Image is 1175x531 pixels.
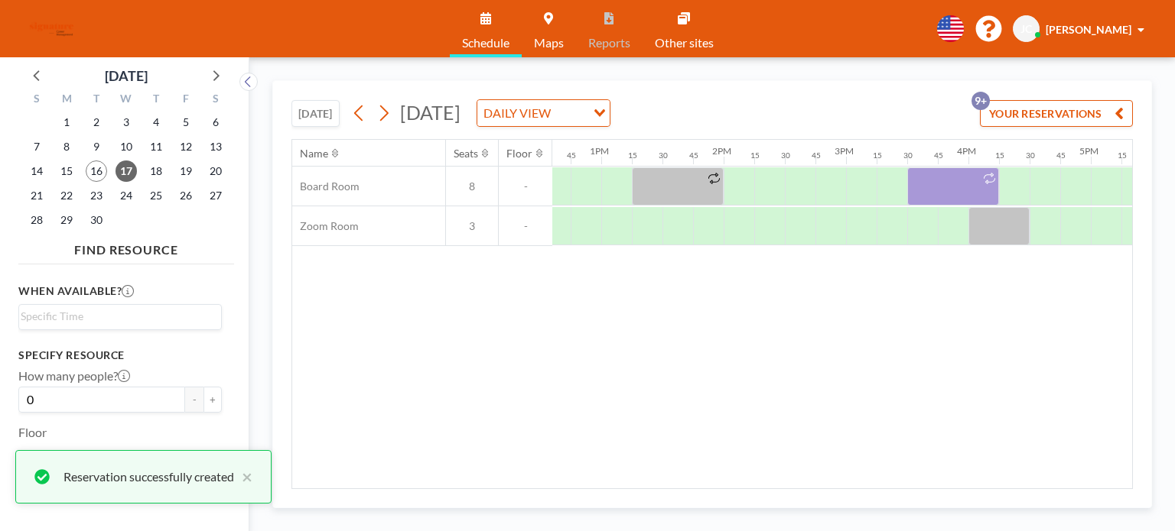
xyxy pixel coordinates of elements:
div: T [141,90,171,110]
div: 30 [659,151,668,160]
span: Sunday, September 7, 2025 [26,136,47,157]
div: Floor [506,147,532,160]
span: Thursday, September 4, 2025 [145,112,167,133]
span: Saturday, September 27, 2025 [205,185,226,206]
div: Search for option [477,100,610,126]
div: 5PM [1079,145,1099,157]
button: YOUR RESERVATIONS9+ [980,100,1133,127]
span: Wednesday, September 10, 2025 [116,136,137,157]
div: 45 [934,151,943,160]
span: Wednesday, September 17, 2025 [116,160,137,182]
span: Sunday, September 21, 2025 [26,185,47,206]
label: How many people? [18,368,130,384]
span: Monday, September 22, 2025 [56,185,77,206]
div: M [52,90,82,110]
h4: FIND RESOURCE [18,236,234,257]
span: Tuesday, September 9, 2025 [86,136,107,157]
label: Floor [18,425,47,440]
span: Schedule [462,37,509,49]
span: Monday, September 8, 2025 [56,136,77,157]
div: 45 [689,151,698,160]
div: Seats [454,147,478,160]
span: Friday, September 19, 2025 [175,160,197,182]
span: 8 [446,180,498,193]
div: [DATE] [105,65,148,86]
span: Friday, September 12, 2025 [175,136,197,157]
span: Saturday, September 13, 2025 [205,136,226,157]
span: Thursday, September 25, 2025 [145,185,167,206]
div: S [22,90,52,110]
div: 45 [812,151,821,160]
div: 15 [750,151,760,160]
p: 9+ [972,92,990,110]
div: 15 [873,151,882,160]
span: Monday, September 29, 2025 [56,209,77,231]
div: Search for option [19,305,221,328]
button: [DATE] [291,100,340,127]
div: 45 [567,151,576,160]
div: F [171,90,200,110]
span: Tuesday, September 23, 2025 [86,185,107,206]
div: 15 [995,151,1004,160]
div: Name [300,147,328,160]
div: 30 [781,151,790,160]
span: Tuesday, September 30, 2025 [86,209,107,231]
div: 45 [1056,151,1066,160]
h3: Specify resource [18,348,222,362]
div: T [82,90,112,110]
span: Sunday, September 28, 2025 [26,209,47,231]
div: 1PM [590,145,609,157]
div: W [112,90,142,110]
span: - [499,219,552,233]
div: 30 [903,151,913,160]
span: Saturday, September 6, 2025 [205,112,226,133]
span: Thursday, September 18, 2025 [145,160,167,182]
span: Zoom Room [292,219,359,233]
span: Saturday, September 20, 2025 [205,160,226,182]
div: 15 [1118,151,1127,160]
span: 3 [446,219,498,233]
button: - [185,387,203,413]
img: organization-logo [24,14,79,44]
div: 2PM [712,145,731,157]
div: 4PM [957,145,976,157]
span: Maps [534,37,564,49]
span: Other sites [655,37,714,49]
span: JC [1020,22,1032,36]
div: 15 [628,151,637,160]
span: [DATE] [400,101,461,124]
input: Search for option [21,308,213,325]
span: Board Room [292,180,360,193]
span: Monday, September 15, 2025 [56,160,77,182]
span: Reports [588,37,630,49]
span: - [499,180,552,193]
span: Tuesday, September 16, 2025 [86,160,107,182]
span: Wednesday, September 24, 2025 [116,185,137,206]
span: DAILY VIEW [480,103,554,123]
span: [PERSON_NAME] [1046,23,1131,36]
span: Monday, September 1, 2025 [56,112,77,133]
span: Tuesday, September 2, 2025 [86,112,107,133]
span: Sunday, September 14, 2025 [26,160,47,182]
div: Reservation successfully created [63,468,234,486]
button: + [203,387,222,413]
span: Friday, September 5, 2025 [175,112,197,133]
div: 3PM [835,145,854,157]
div: S [200,90,230,110]
input: Search for option [555,103,584,123]
span: Friday, September 26, 2025 [175,185,197,206]
span: Thursday, September 11, 2025 [145,136,167,157]
div: 30 [1026,151,1035,160]
button: close [234,468,252,486]
span: Wednesday, September 3, 2025 [116,112,137,133]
